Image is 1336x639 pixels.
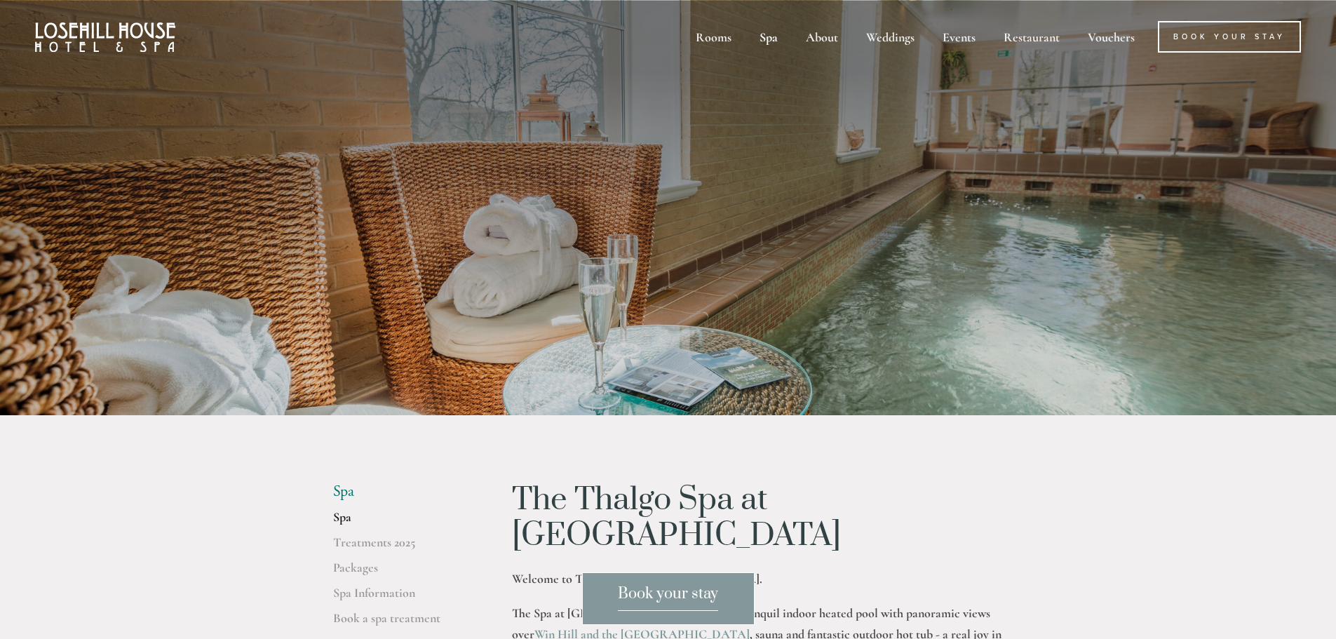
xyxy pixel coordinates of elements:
a: Treatments 2025 [333,534,467,560]
a: Book Your Stay [1158,21,1301,53]
span: Book your stay [618,584,718,611]
div: About [793,21,851,53]
div: Weddings [853,21,927,53]
div: Rooms [683,21,744,53]
img: Losehill House [35,22,175,52]
a: Packages [333,560,467,585]
div: Spa [747,21,790,53]
div: Events [930,21,988,53]
a: Spa [333,509,467,534]
h1: The Thalgo Spa at [GEOGRAPHIC_DATA] [512,483,1004,553]
strong: Welcome to The Spa at [GEOGRAPHIC_DATA]. [512,571,762,586]
a: Book your stay [582,572,755,625]
a: Vouchers [1075,21,1147,53]
li: Spa [333,483,467,501]
div: Restaurant [991,21,1072,53]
